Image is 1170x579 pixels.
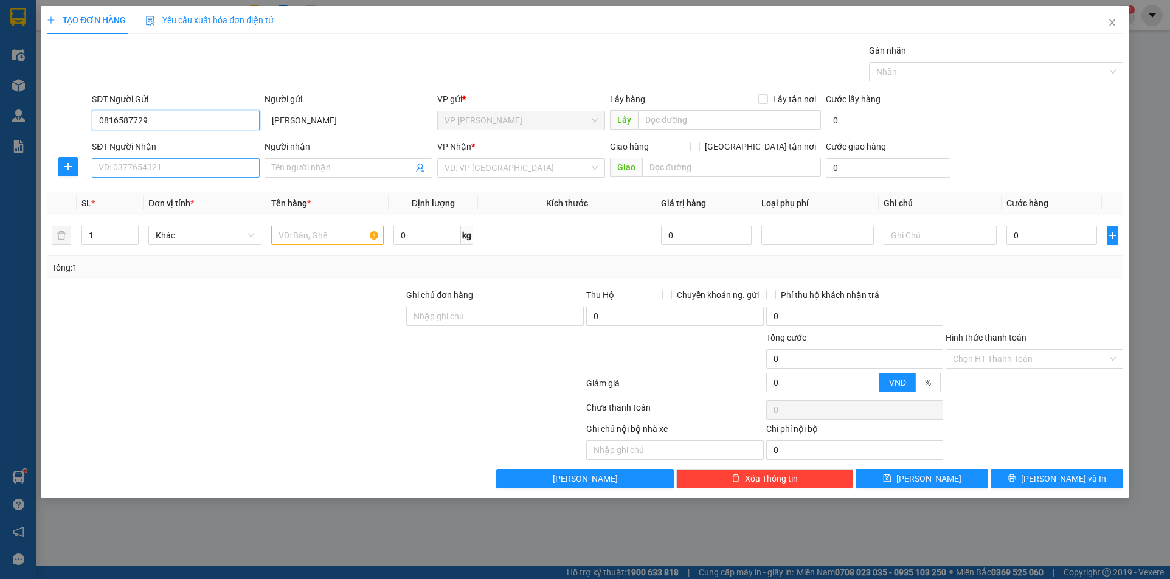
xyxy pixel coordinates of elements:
span: Chuyển khoản ng. gửi [672,288,764,302]
div: VP gửi [437,92,605,106]
input: Dọc đường [638,110,821,130]
span: [PERSON_NAME] [553,472,618,485]
span: Phí thu hộ khách nhận trả [776,288,884,302]
input: Dọc đường [642,158,821,177]
input: VD: Bàn, Ghế [271,226,384,245]
span: Yêu cầu xuất hóa đơn điện tử [145,15,274,25]
span: TẠO ĐƠN HÀNG [47,15,126,25]
img: icon [145,16,155,26]
button: save[PERSON_NAME] [856,469,988,488]
label: Gán nhãn [869,46,906,55]
span: Lấy [610,110,638,130]
span: close [1107,18,1117,27]
span: Tổng cước [766,333,806,342]
button: printer[PERSON_NAME] và In [991,469,1123,488]
input: Ghi Chú [884,226,997,245]
strong: Địa chỉ: [106,77,144,89]
span: plus [47,16,55,24]
span: save [883,474,891,484]
span: VP Nghi Xuân [445,111,598,130]
div: Người gửi [265,92,432,106]
label: Hình thức thanh toán [946,333,1026,342]
button: deleteXóa Thông tin [676,469,854,488]
span: Cước hàng [1006,198,1048,208]
input: Cước giao hàng [826,158,950,178]
span: 0942210505 [135,65,176,74]
input: Nhập ghi chú [586,440,764,460]
div: Giảm giá [585,376,765,398]
span: plus [59,162,77,172]
span: Khác [156,226,254,244]
div: Tổng: 1 [52,261,451,274]
span: [GEOGRAPHIC_DATA] tận nơi [700,140,821,153]
span: Thu Hộ [586,290,614,300]
div: Chi phí nội bộ [766,422,944,440]
th: Loại phụ phí [756,192,879,215]
span: Quốc lộ 8B [GEOGRAPHIC_DATA] [5,26,93,44]
span: plus [1107,231,1118,240]
strong: Số ĐT : [106,65,133,74]
span: chị sâm [44,61,71,71]
div: SĐT Người Nhận [92,140,260,153]
span: VP Nhận [437,142,471,151]
span: VND [889,378,906,387]
strong: Địa chỉ: [4,73,42,86]
button: Close [1095,6,1129,40]
label: Cước lấy hàng [826,94,881,104]
strong: Người gửi: [4,61,42,71]
span: delete [732,474,740,484]
span: 1900 57 57 57 - Phím 4 [107,37,185,46]
span: % [925,378,931,387]
button: delete [52,226,71,245]
div: SĐT Người Gửi [92,92,260,106]
strong: Người nhận: [108,54,153,63]
span: Giá trị hàng [661,198,706,208]
button: plus [58,157,78,176]
input: 0 [661,226,752,245]
button: plus [1107,226,1118,245]
span: [PERSON_NAME] [896,472,961,485]
span: Định lượng [412,198,455,208]
th: Ghi chú [879,192,1002,215]
input: Ghi chú đơn hàng [406,307,584,326]
span: Số 11 ngõ 83 [PERSON_NAME] [107,26,220,35]
span: [PERSON_NAME] [155,54,222,63]
label: Cước giao hàng [826,142,886,151]
span: 0379005757 [5,47,46,56]
span: Lấy tận nơi [768,92,821,106]
span: Tên hàng [271,198,311,208]
span: Đơn vị tính [148,198,194,208]
span: [PERSON_NAME] và In [1021,472,1106,485]
div: Chưa thanh toán [585,401,765,422]
div: Người nhận [265,140,432,153]
span: Giao [610,158,642,177]
span: printer [1008,474,1016,484]
span: SL [81,198,91,208]
div: Ghi chú nội bộ nhà xe [586,422,764,440]
span: Kích thước [546,198,588,208]
span: Lấy hàng [610,94,645,104]
span: Giao hàng [610,142,649,151]
span: user-add [415,163,425,173]
span: Xóa Thông tin [745,472,798,485]
span: Số Nhà 20 .Ngõ 160 đường [GEOGRAPHIC_DATA] ,[GEOGRAPHIC_DATA] văn .[GEOGRAPHIC_DATA] ,[GEOGRAPHIC... [106,77,228,196]
span: kg [461,226,473,245]
label: Ghi chú đơn hàng [406,290,473,300]
button: [PERSON_NAME] [496,469,674,488]
input: Cước lấy hàng [826,111,950,130]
